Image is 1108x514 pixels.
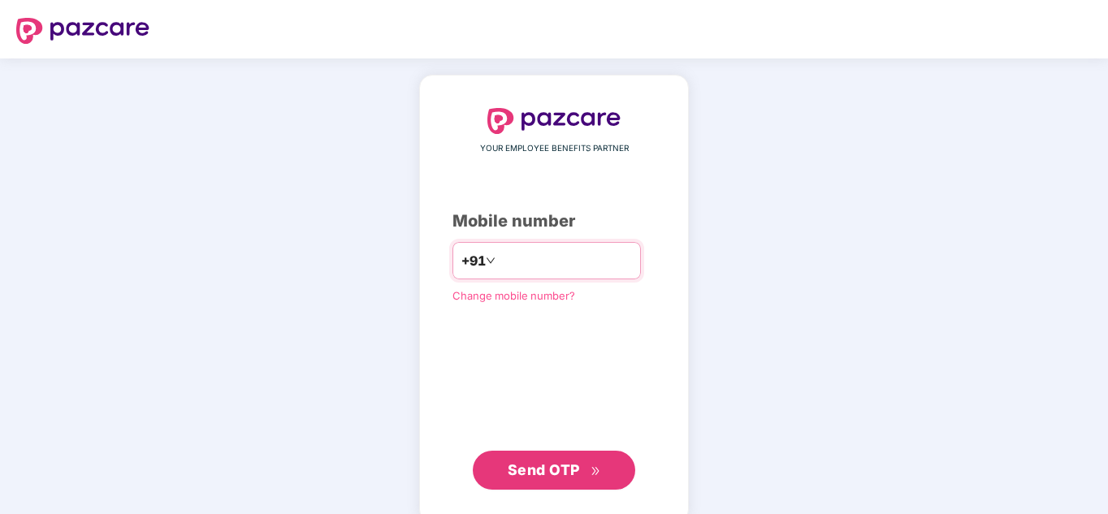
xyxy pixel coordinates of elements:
span: YOUR EMPLOYEE BENEFITS PARTNER [480,142,629,155]
button: Send OTPdouble-right [473,451,635,490]
a: Change mobile number? [452,289,575,302]
span: Send OTP [508,461,580,478]
span: down [486,256,496,266]
img: logo [487,108,621,134]
span: double-right [591,466,601,477]
span: +91 [461,251,486,271]
div: Mobile number [452,209,656,234]
img: logo [16,18,149,44]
